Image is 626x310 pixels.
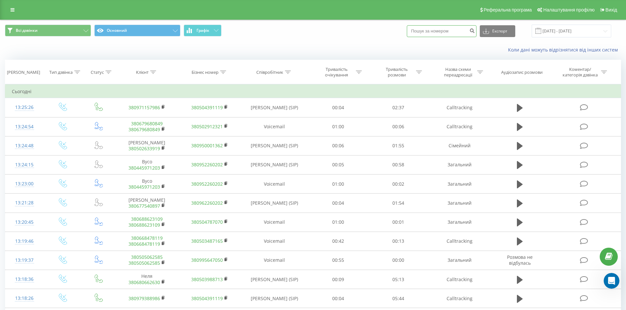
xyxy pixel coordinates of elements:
[128,145,160,152] a: 380502633919
[12,216,37,229] div: 13:20:45
[428,155,491,174] td: Загальний
[428,175,491,194] td: Загальний
[5,159,108,186] div: Обновіть сторінку. Це відповідь від нашого бекенду що щось пішло не так.
[241,270,308,289] td: [PERSON_NAME] (SIP)
[5,85,621,98] td: Сьогодні
[241,155,308,174] td: [PERSON_NAME] (SIP)
[368,175,429,194] td: 00:02
[12,235,37,248] div: 13:19:46
[5,159,126,187] div: Serhii говорит…
[11,6,63,18] b: [EMAIL_ADDRESS][DOMAIN_NAME]
[308,232,368,251] td: 00:42
[308,289,368,308] td: 00:04
[116,155,178,174] td: Вусо
[131,216,163,222] a: 380688623109
[131,235,163,241] a: 380668478119
[241,175,308,194] td: Voicemail
[241,213,308,232] td: Voicemail
[368,98,429,117] td: 02:37
[5,144,126,159] div: Serhii говорит…
[131,254,163,260] a: 380505062585
[32,3,47,8] h1: Serhii
[5,113,108,143] div: Вітаю!Утоніть, будь ласка, яку помилку. Чомусь не бачу скріншота.
[191,161,223,168] a: 380952260202
[308,213,368,232] td: 01:00
[191,142,223,149] a: 380950001362
[484,7,532,12] span: Реферальна програма
[40,99,100,105] div: joined the conversation
[501,70,543,75] div: Аудіозапис розмови
[440,67,475,78] div: Назва схеми переадресації
[12,177,37,190] div: 13:23:00
[241,117,308,136] td: Voicemail
[308,98,368,117] td: 00:04
[116,270,178,289] td: Неля
[12,120,37,133] div: 13:24:54
[40,99,53,104] b: Serhii
[379,67,414,78] div: Тривалість розмови
[308,175,368,194] td: 01:00
[128,260,160,266] a: 380505062585
[368,213,429,232] td: 00:01
[368,155,429,174] td: 00:58
[241,251,308,270] td: Voicemail
[428,117,491,136] td: Calltracking
[368,117,429,136] td: 00:06
[241,136,308,155] td: [PERSON_NAME] (SIP)
[49,70,73,75] div: Тип дзвінка
[5,186,126,221] div: Serhii говорит…
[136,70,149,75] div: Клієнт
[6,201,126,212] textarea: Ваше сообщение...
[113,212,123,223] button: Отправить сообщение…
[308,155,368,174] td: 00:05
[308,194,368,213] td: 00:04
[12,196,37,209] div: 13:21:28
[12,139,37,152] div: 13:24:48
[11,22,103,35] div: Звичайний час відповіді 🕒
[116,194,178,213] td: [PERSON_NAME]
[5,61,126,97] div: Fin говорит…
[428,98,491,117] td: Calltracking
[368,136,429,155] td: 01:55
[7,70,40,75] div: [PERSON_NAME]
[308,270,368,289] td: 00:09
[128,241,160,247] a: 380668478119
[241,289,308,308] td: [PERSON_NAME] (SIP)
[508,47,621,53] a: Коли дані можуть відрізнятися вiд інших систем
[128,104,160,111] a: 380971157986
[5,97,126,113] div: Serhii говорит…
[191,276,223,282] a: 380503988713
[191,181,223,187] a: 380952260202
[128,203,160,209] a: 380677540897
[128,279,160,285] a: 380680662630
[4,3,17,15] button: go back
[5,39,126,61] div: Fin говорит…
[507,254,533,266] span: Розмова не відбулась
[192,70,219,75] div: Бізнес номер
[191,123,223,130] a: 380502912321
[5,25,91,36] button: Всі дзвінки
[32,8,89,15] p: В сети последние 15 мин
[191,295,223,301] a: 380504391119
[11,116,103,123] div: Вітаю!
[256,70,283,75] div: Співробітник
[11,190,103,203] div: Скажіть, будь ласка чи вдалось знайти потрібний дзвінок?
[368,232,429,251] td: 00:13
[11,126,103,139] div: Утоніть, будь ласка, яку помилку. Чомусь не бачу скріншота.
[94,25,180,36] button: Основний
[308,136,368,155] td: 00:06
[12,158,37,171] div: 13:24:15
[241,194,308,213] td: [PERSON_NAME] (SIP)
[5,39,108,60] div: Натомість ви можете продовжити бесіду у WhatsApp.
[191,219,223,225] a: 380504787070
[19,4,29,14] img: Profile image for Serhii
[368,194,429,213] td: 01:54
[128,184,160,190] a: 380445971203
[12,254,37,267] div: 13:19:37
[5,186,108,207] div: Скажіть, будь ласка чи вдалось знайти потрібний дзвінок?
[428,194,491,213] td: Загальний
[191,200,223,206] a: 380962260202
[428,136,491,155] td: Сімейний
[11,43,103,56] div: Натомість ви можете продовжити бесіду у WhatsApp.
[131,120,163,127] a: 380679680849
